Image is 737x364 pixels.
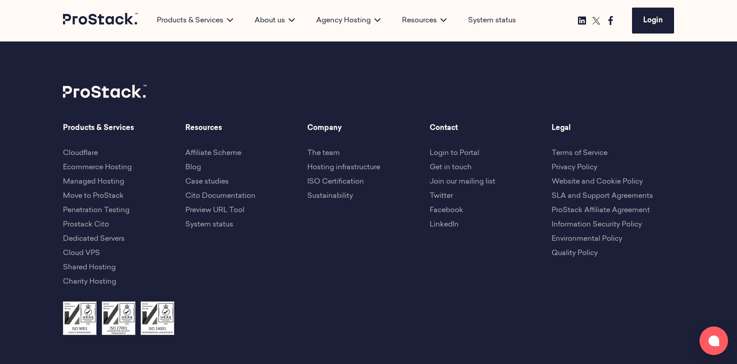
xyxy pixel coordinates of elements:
a: System status [185,221,233,228]
a: Sustainability [307,192,353,200]
div: About us [244,15,306,26]
a: ProStack Affiliate Agreement [552,207,650,214]
span: Login [643,17,663,24]
a: Case studies [185,178,229,185]
a: Environmental Policy [552,235,622,243]
a: Cloud VPS [63,250,100,257]
a: Terms of Service [552,150,607,157]
a: Prostack logo [63,13,139,28]
a: Login [632,8,674,33]
a: System status [468,15,516,26]
a: Twitter [430,192,453,200]
a: Get in touch [430,164,472,171]
a: The team [307,150,340,157]
a: Preview URL Tool [185,207,244,214]
button: Open chat window [699,326,728,355]
span: Contact [430,123,552,134]
div: Agency Hosting [306,15,391,26]
a: Blog [185,164,201,171]
a: Dedicated Servers [63,235,125,243]
a: Quality Policy [552,250,598,257]
a: Website and Cookie Policy [552,178,643,185]
a: Information Security Policy [552,221,642,228]
a: LinkedIn [430,221,459,228]
a: Prostack logo [63,85,148,101]
a: Shared Hosting [63,264,116,271]
span: Resources [185,123,308,134]
a: Facebook [430,207,463,214]
a: Privacy Policy [552,164,597,171]
a: Login to Portal [430,150,479,157]
a: Charity Hosting [63,278,116,285]
a: Affiliate Scheme [185,150,241,157]
a: ISO Certification [307,178,364,185]
a: Penetration Testing [63,207,130,214]
a: Join our mailing list [430,178,495,185]
a: Cito Documentation [185,192,255,200]
div: Resources [391,15,457,26]
a: SLA and Support Agreements [552,192,653,200]
a: Move to ProStack [63,192,124,200]
a: Ecommerce Hosting [63,164,132,171]
span: Company [307,123,430,134]
span: Legal [552,123,674,134]
a: Cloudflare [63,150,98,157]
a: Prostack Cito [63,221,109,228]
a: Managed Hosting [63,178,124,185]
span: Products & Services [63,123,185,134]
a: Hosting infrastructure [307,164,380,171]
div: Products & Services [146,15,244,26]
